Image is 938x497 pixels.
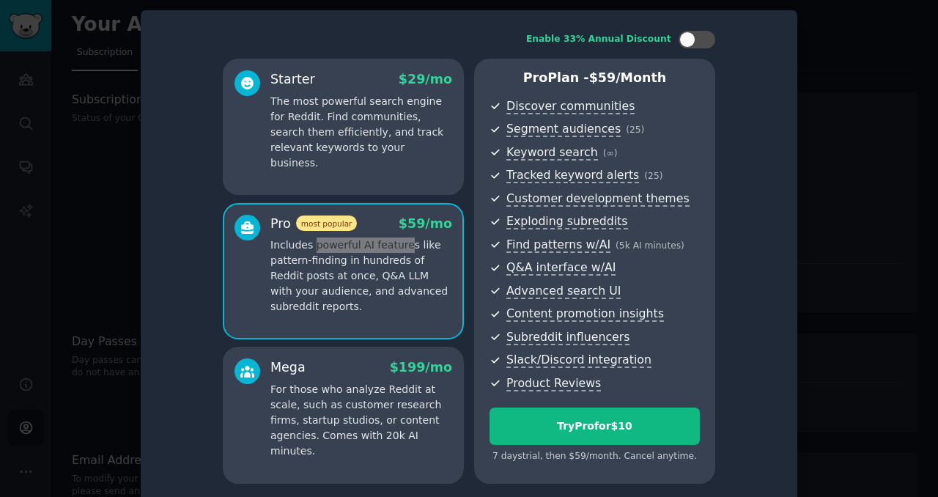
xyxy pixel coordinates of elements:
span: Advanced search UI [506,284,621,299]
p: Pro Plan - [490,69,700,87]
p: Includes powerful AI features like pattern-finding in hundreds of Reddit posts at once, Q&A LLM w... [270,238,452,314]
span: Subreddit influencers [506,330,629,345]
span: Keyword search [506,145,598,161]
div: Try Pro for $10 [490,419,699,434]
div: Starter [270,70,315,89]
span: Customer development themes [506,191,690,207]
div: 7 days trial, then $ 59 /month . Cancel anytime. [490,450,700,463]
span: Discover communities [506,99,635,114]
span: ( ∞ ) [603,148,618,158]
span: Product Reviews [506,376,601,391]
span: Exploding subreddits [506,214,627,229]
span: $ 59 /month [589,70,667,85]
div: Enable 33% Annual Discount [526,33,671,46]
span: Q&A interface w/AI [506,260,616,276]
span: $ 29 /mo [399,72,452,86]
span: $ 199 /mo [390,360,452,375]
div: Mega [270,358,306,377]
button: TryProfor$10 [490,408,700,445]
div: Pro [270,215,357,233]
span: Slack/Discord integration [506,353,651,368]
span: Content promotion insights [506,306,664,322]
span: ( 5k AI minutes ) [616,240,684,251]
span: most popular [296,216,358,231]
span: ( 25 ) [626,125,644,135]
span: ( 25 ) [644,171,662,181]
span: Find patterns w/AI [506,238,610,253]
p: The most powerful search engine for Reddit. Find communities, search them efficiently, and track ... [270,94,452,171]
span: Tracked keyword alerts [506,168,639,183]
p: For those who analyze Reddit at scale, such as customer research firms, startup studios, or conte... [270,382,452,459]
span: $ 59 /mo [399,216,452,231]
span: Segment audiences [506,122,621,137]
